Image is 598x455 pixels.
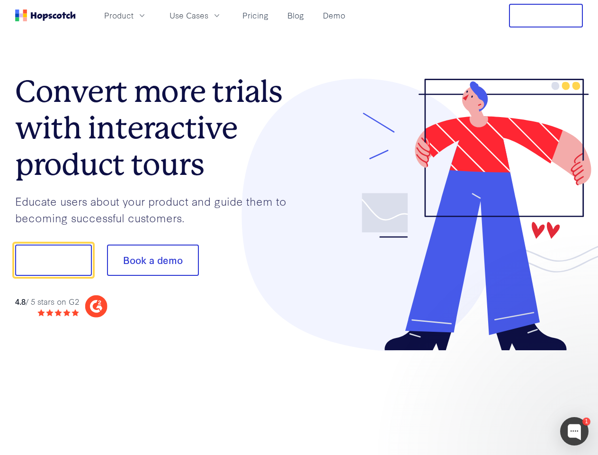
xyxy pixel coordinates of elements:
button: Use Cases [164,8,227,23]
button: Show me! [15,245,92,276]
button: Product [98,8,152,23]
button: Free Trial [509,4,583,27]
a: Demo [319,8,349,23]
div: / 5 stars on G2 [15,296,79,308]
a: Blog [284,8,308,23]
span: Product [104,9,134,21]
span: Use Cases [170,9,208,21]
a: Pricing [239,8,272,23]
h1: Convert more trials with interactive product tours [15,73,299,182]
div: 1 [582,418,590,426]
p: Educate users about your product and guide them to becoming successful customers. [15,193,299,226]
strong: 4.8 [15,296,26,307]
a: Home [15,9,76,21]
button: Book a demo [107,245,199,276]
